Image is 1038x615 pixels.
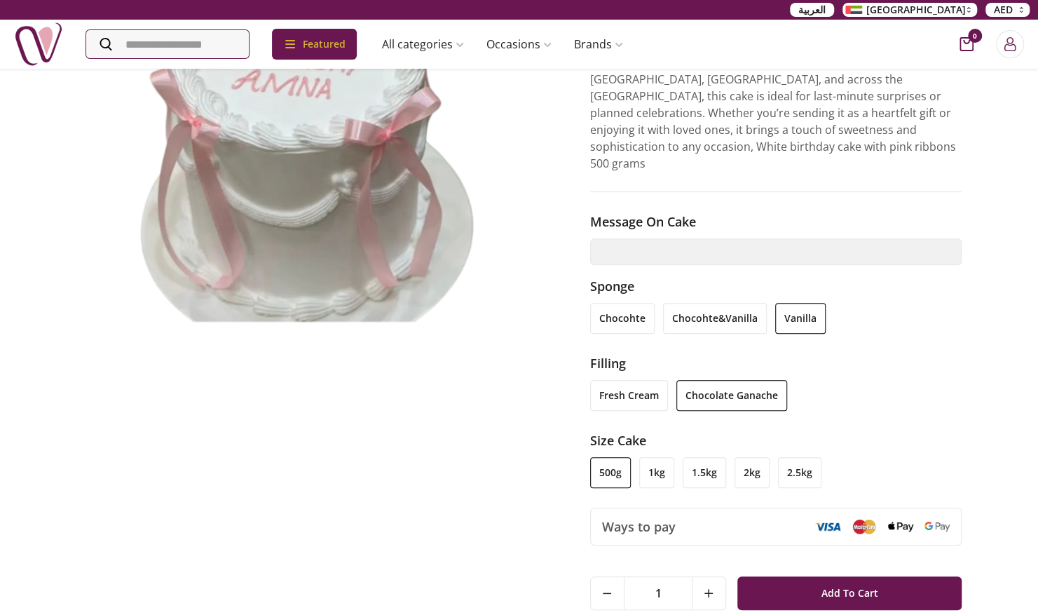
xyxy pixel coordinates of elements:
[676,380,787,411] li: chocolate ganache
[624,577,692,609] span: 1
[590,303,655,334] li: chocohte
[737,576,962,610] button: Add To Cart
[778,457,821,488] li: 2.5kg
[821,581,878,606] span: Add To Cart
[663,303,767,334] li: chocohte&vanilla
[842,3,977,17] button: [GEOGRAPHIC_DATA]
[996,30,1024,58] button: Login
[272,29,357,60] div: Featured
[371,30,475,58] a: All categories
[924,522,950,532] img: Google Pay
[590,431,962,450] h3: Size cake
[960,37,974,51] button: cart-button
[14,20,63,69] img: Nigwa-uae-gifts
[86,30,249,58] input: Search
[852,519,877,534] img: Mastercard
[590,380,668,411] li: fresh cream
[590,276,962,296] h3: Sponge
[798,3,826,17] span: العربية
[639,457,674,488] li: 1kg
[866,3,966,17] span: [GEOGRAPHIC_DATA]
[985,3,1030,17] button: AED
[775,303,826,334] li: vanilla
[888,522,913,532] img: Apple Pay
[735,457,770,488] li: 2kg
[845,6,862,14] img: Arabic_dztd3n.png
[475,30,563,58] a: Occasions
[815,522,840,532] img: Visa
[563,30,634,58] a: Brands
[590,353,962,373] h3: filling
[683,457,726,488] li: 1.5kg
[994,3,1013,17] span: AED
[590,212,962,231] h3: Message on cake
[602,517,676,536] span: Ways to pay
[968,29,982,43] span: 0
[590,457,631,488] li: 500g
